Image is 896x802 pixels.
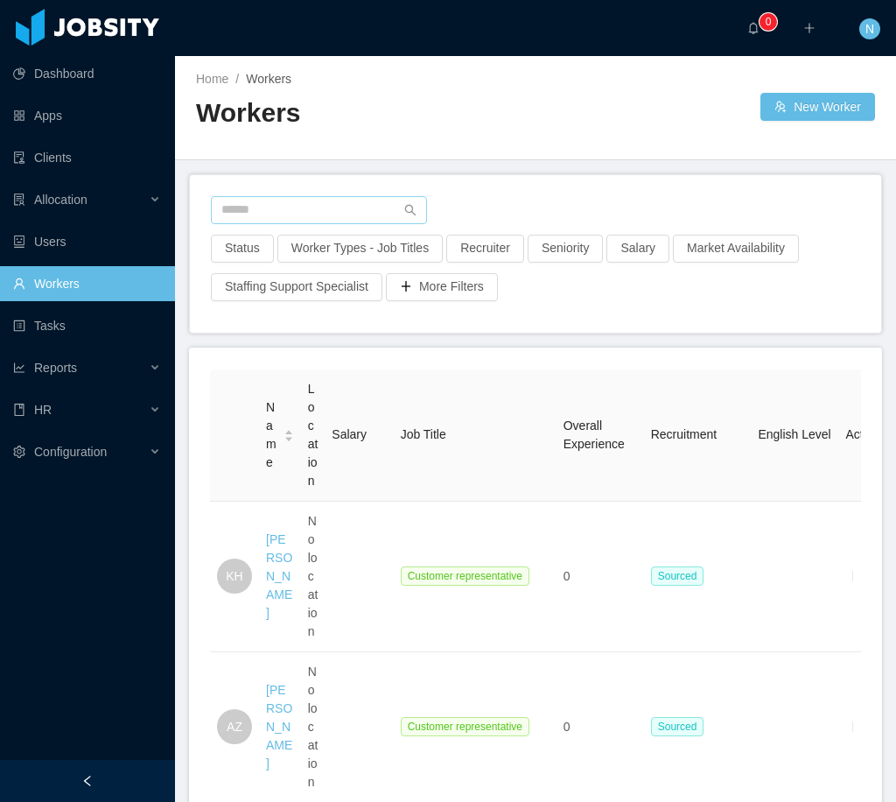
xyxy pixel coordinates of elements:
[13,362,25,374] i: icon: line-chart
[266,532,292,620] a: [PERSON_NAME]
[332,427,367,441] span: Salary
[563,419,625,451] span: Overall Experience
[651,719,711,733] a: Sourced
[34,361,77,375] span: Reports
[308,382,318,488] span: Location
[401,566,529,586] span: Customer representative
[227,709,242,744] span: AZ
[528,235,603,263] button: Seniority
[401,717,529,736] span: Customer representative
[673,235,799,263] button: Market Availability
[283,428,293,433] i: icon: caret-up
[13,224,161,259] a: icon: robotUsers
[277,235,443,263] button: Worker Types - Job Titles
[246,72,291,86] span: Workers
[211,273,382,301] button: Staffing Support Specialist
[860,569,881,583] a: Edit
[556,502,644,652] td: 0
[446,235,524,263] button: Recruiter
[13,308,161,343] a: icon: profileTasks
[865,18,874,39] span: N
[651,568,711,582] a: Sourced
[196,72,228,86] a: Home
[34,445,107,459] span: Configuration
[651,566,704,586] span: Sourced
[226,559,242,594] span: KH
[266,398,276,472] span: Name
[860,720,881,734] a: Edit
[845,427,885,441] span: Actions
[13,140,161,175] a: icon: auditClients
[34,403,52,417] span: HR
[13,56,161,91] a: icon: pie-chartDashboard
[13,98,161,133] a: icon: appstoreApps
[13,446,25,458] i: icon: setting
[401,427,446,441] span: Job Title
[13,404,25,416] i: icon: book
[606,235,669,263] button: Salary
[386,273,498,301] button: icon: plusMore Filters
[283,427,294,440] div: Sort
[803,22,815,34] i: icon: plus
[211,235,274,263] button: Status
[404,204,416,216] i: icon: search
[759,13,777,31] sup: 0
[747,22,759,34] i: icon: bell
[301,502,325,652] td: No location
[13,266,161,301] a: icon: userWorkers
[760,93,875,121] button: icon: usergroup-addNew Worker
[283,434,293,440] i: icon: caret-down
[235,72,239,86] span: /
[651,717,704,736] span: Sourced
[13,193,25,206] i: icon: solution
[758,427,830,441] span: English Level
[651,427,717,441] span: Recruitment
[266,683,292,770] a: [PERSON_NAME]
[34,193,87,207] span: Allocation
[196,95,535,131] h2: Workers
